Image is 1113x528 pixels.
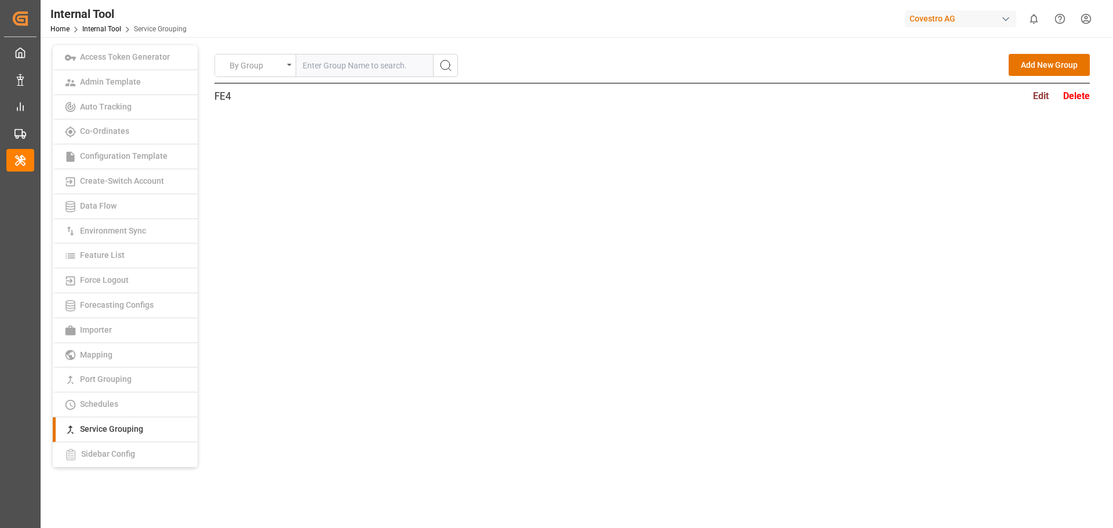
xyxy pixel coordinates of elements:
a: Create-Switch Account [53,169,198,194]
a: Configuration Template [53,144,198,169]
span: Schedules [77,399,122,409]
div: Edit [1033,89,1049,104]
span: Data Flow [77,201,120,210]
a: Force Logout [53,268,198,293]
a: Co-Ordinates [53,119,198,144]
span: Feature List [77,250,128,260]
p: FE4 [214,89,377,104]
button: Help Center [1047,6,1073,32]
span: Access Token Generator [77,52,173,61]
a: Sidebar Config [53,442,198,468]
a: Auto Tracking [53,95,198,120]
a: Data Flow [53,194,198,219]
span: Admin Template [77,77,144,86]
input: Enter Group Name to search. [296,54,433,77]
span: Service Grouping [77,424,147,434]
span: Importer [77,325,115,334]
a: Solution Management [53,468,198,494]
a: Environment Sync [53,219,198,244]
button: Covestro AG [905,8,1021,30]
span: Environment Sync [77,226,150,235]
button: show 0 new notifications [1021,6,1047,32]
button: search button [433,54,457,77]
button: open menu [215,54,296,77]
a: Forecasting Configs [53,293,198,318]
span: Co-Ordinates [77,126,133,136]
a: Home [50,25,70,33]
a: Importer [53,318,198,343]
div: Internal Tool [50,5,187,23]
a: Internal Tool [82,25,121,33]
span: Sidebar Config [78,449,139,458]
a: Service Grouping [53,417,198,442]
div: By Group [227,57,285,75]
div: Delete [1063,89,1090,104]
span: Forecasting Configs [77,300,157,309]
span: Auto Tracking [77,102,135,111]
a: Mapping [53,343,198,368]
span: Port Grouping [77,374,135,384]
a: Access Token Generator [53,45,198,70]
a: Port Grouping [53,367,198,392]
button: Add New Group [1009,54,1090,76]
div: Covestro AG [905,10,1016,27]
a: Feature List [53,243,198,268]
span: Force Logout [77,275,132,285]
span: Mapping [77,350,116,359]
span: Configuration Template [77,151,171,161]
a: Admin Template [53,70,198,95]
span: Create-Switch Account [77,176,168,185]
a: Schedules [53,392,198,417]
